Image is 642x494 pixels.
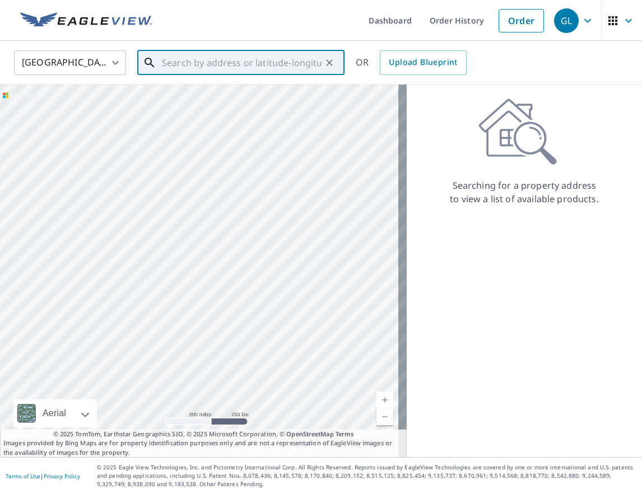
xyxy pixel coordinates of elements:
span: Upload Blueprint [389,55,457,69]
p: © 2025 Eagle View Technologies, Inc. and Pictometry International Corp. All Rights Reserved. Repo... [97,463,636,488]
div: [GEOGRAPHIC_DATA] [14,47,126,78]
a: Privacy Policy [44,472,80,480]
img: EV Logo [20,12,152,29]
a: OpenStreetMap [286,430,333,438]
a: Terms [336,430,354,438]
a: Upload Blueprint [380,50,466,75]
p: | [6,473,80,479]
a: Terms of Use [6,472,40,480]
button: Clear [322,55,337,71]
input: Search by address or latitude-longitude [162,47,322,78]
a: Current Level 5, Zoom In [376,392,393,408]
div: OR [356,50,467,75]
a: Current Level 5, Zoom Out [376,408,393,425]
a: Order [499,9,544,32]
div: GL [554,8,579,33]
div: Aerial [13,399,97,427]
p: Searching for a property address to view a list of available products. [449,179,599,206]
span: © 2025 TomTom, Earthstar Geographics SIO, © 2025 Microsoft Corporation, © [53,430,354,439]
div: Aerial [39,399,69,427]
